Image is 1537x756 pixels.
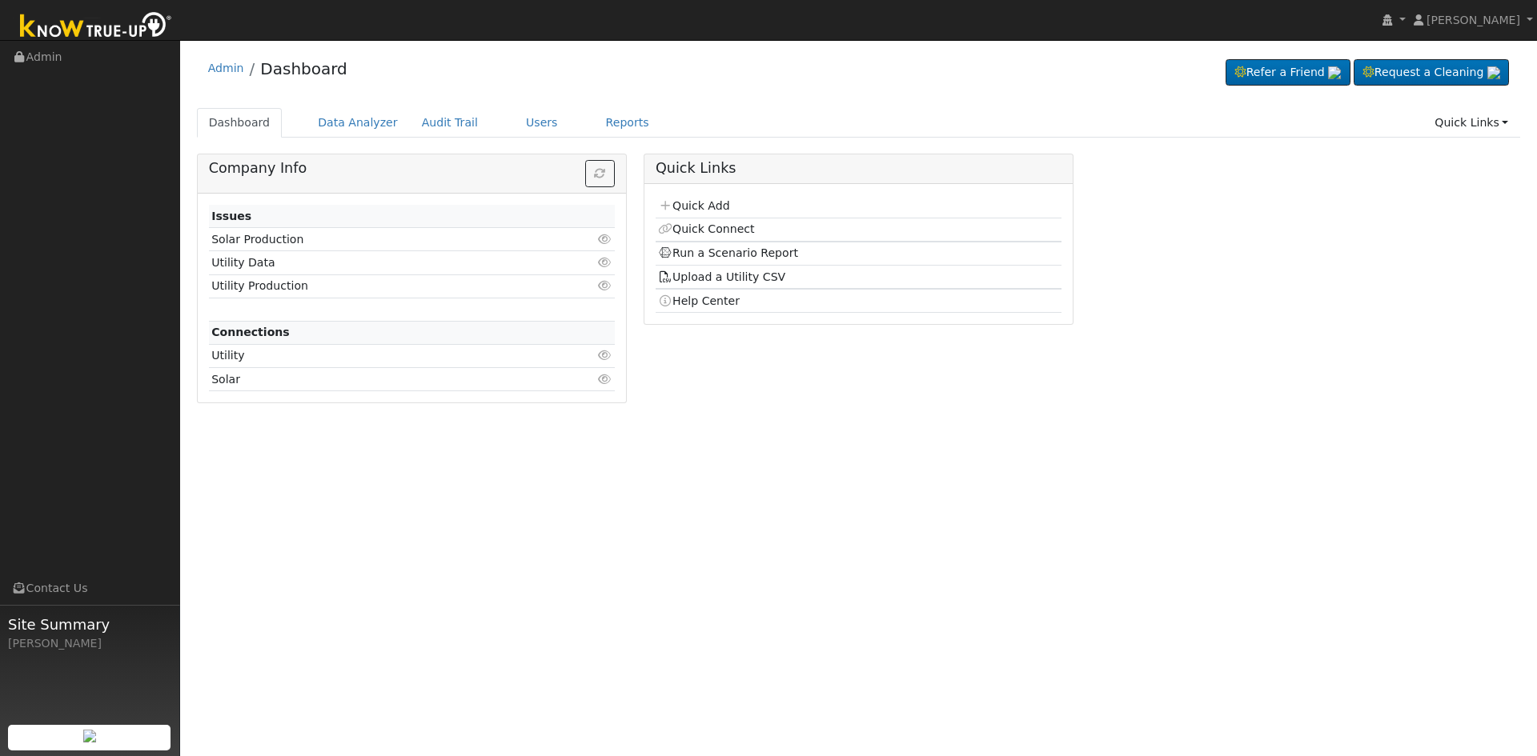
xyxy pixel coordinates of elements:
a: Quick Links [1423,108,1520,138]
td: Solar [209,368,549,391]
span: Site Summary [8,614,171,635]
img: retrieve [1328,66,1341,79]
strong: Issues [211,210,251,222]
a: Data Analyzer [306,108,410,138]
a: Quick Connect [658,222,754,235]
a: Audit Trail [410,108,490,138]
img: retrieve [1487,66,1500,79]
a: Dashboard [260,59,347,78]
i: Click to view [598,374,612,385]
a: Quick Add [658,199,729,212]
a: Run a Scenario Report [658,246,798,259]
h5: Company Info [209,160,615,177]
span: [PERSON_NAME] [1427,14,1520,26]
a: Admin [208,62,244,74]
td: Utility Data [209,251,549,274]
a: Help Center [658,294,740,307]
strong: Connections [211,326,290,338]
a: Request a Cleaning [1354,59,1509,86]
div: [PERSON_NAME] [8,635,171,652]
i: Click to view [598,257,612,268]
a: Refer a Friend [1226,59,1350,86]
i: Click to view [598,350,612,361]
img: Know True-Up [12,9,180,45]
a: Dashboard [197,108,283,138]
a: Users [514,108,570,138]
td: Utility Production [209,274,549,298]
a: Reports [594,108,661,138]
i: Click to view [598,280,612,291]
td: Solar Production [209,228,549,251]
i: Click to view [598,234,612,245]
img: retrieve [83,730,96,742]
td: Utility [209,344,549,367]
h5: Quick Links [656,160,1061,177]
a: Upload a Utility CSV [658,270,785,283]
